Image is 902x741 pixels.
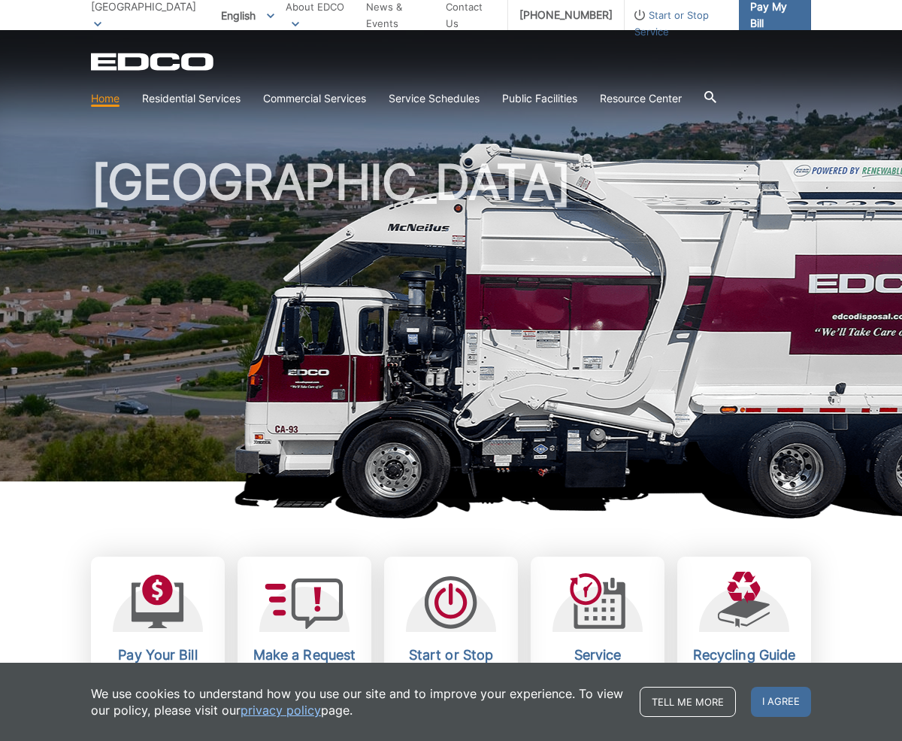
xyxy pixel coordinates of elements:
h2: Pay Your Bill [102,647,213,664]
h2: Service Schedules [542,647,653,680]
h2: Recycling Guide [689,647,800,664]
a: Service Schedules [389,90,480,107]
h2: Make a Request [249,647,360,664]
h1: [GEOGRAPHIC_DATA] [91,158,811,488]
span: I agree [751,687,811,717]
a: Commercial Services [263,90,366,107]
span: English [210,3,286,28]
a: EDCD logo. Return to the homepage. [91,53,216,71]
h2: Start or Stop Service [395,647,507,680]
a: Home [91,90,120,107]
p: We use cookies to understand how you use our site and to improve your experience. To view our pol... [91,685,625,718]
a: Resource Center [600,90,682,107]
a: Tell me more [640,687,736,717]
a: Public Facilities [502,90,577,107]
a: Residential Services [142,90,241,107]
a: privacy policy [241,702,321,718]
